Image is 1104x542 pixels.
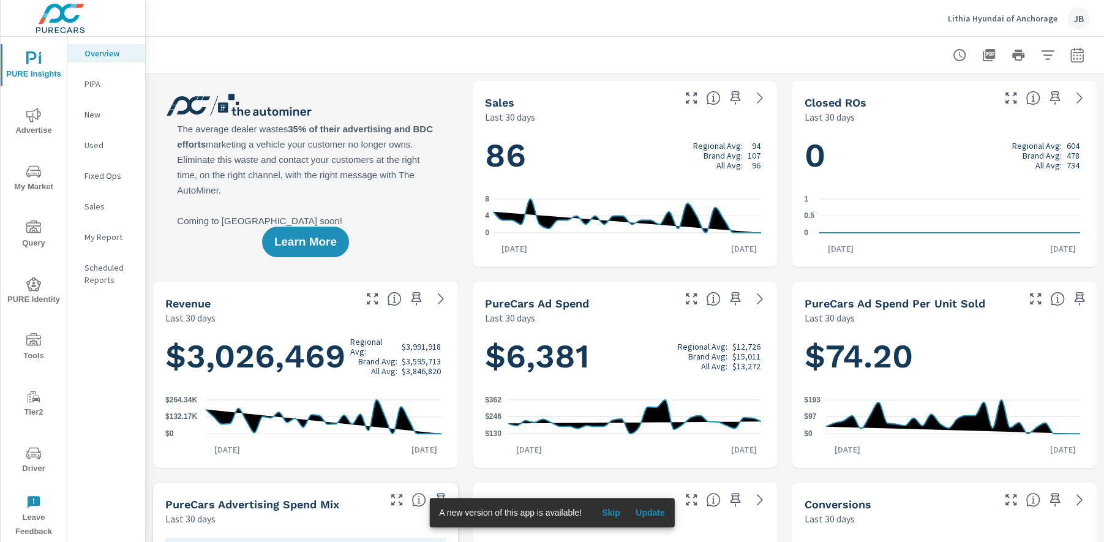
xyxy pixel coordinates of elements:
span: This table looks at how you compare to the amount of budget you spend per channel as opposed to y... [411,492,426,507]
button: Print Report [1006,43,1031,67]
p: [DATE] [819,243,862,255]
span: Save this to your personalized report [1045,88,1065,108]
p: $3,595,713 [402,356,441,366]
span: Save this to your personalized report [1045,490,1065,510]
p: Last 30 days [485,311,535,325]
h5: Sales [485,96,514,109]
button: Apply Filters [1035,43,1060,67]
span: PURE Insights [4,51,63,81]
p: All Avg: [371,366,397,376]
h1: 86 [485,135,765,176]
div: Used [67,136,145,154]
p: PIPA [84,78,135,90]
div: Sales [67,197,145,216]
p: [DATE] [403,443,446,456]
h5: Conversions [804,498,871,511]
p: Used [84,139,135,151]
p: Brand Avg: [1023,151,1062,160]
a: See more details in report [1070,88,1089,108]
h1: $3,026,469 [165,336,446,377]
text: $132.17K [165,413,197,421]
span: Average cost of advertising per each vehicle sold at the dealer over the selected date range. The... [1050,292,1065,306]
div: New [67,105,145,124]
p: Lithia Hyundai of Anchorage [948,13,1057,24]
div: My Report [67,228,145,246]
p: [DATE] [826,443,869,456]
p: All Avg: [1035,160,1062,170]
p: $3,991,918 [402,342,441,352]
text: 0.5 [804,212,814,220]
h1: $74.20 [804,336,1084,377]
text: $97 [804,412,816,421]
p: [DATE] [722,243,765,255]
div: JB [1067,7,1089,29]
p: Last 30 days [165,511,216,526]
text: $0 [165,429,174,438]
button: Make Fullscreen [362,289,382,309]
p: Brand Avg: [688,352,727,361]
p: Regional Avg: [1012,141,1062,151]
span: Learn More [274,236,337,247]
text: $246 [485,412,501,421]
h5: Revenue [165,297,211,310]
p: Fixed Ops [84,170,135,182]
p: Regional Avg: [678,342,727,352]
span: Tier2 [4,390,63,420]
p: 478 [1067,151,1080,160]
button: Make Fullscreen [1001,88,1021,108]
p: [DATE] [508,443,550,456]
span: Number of Repair Orders Closed by the selected dealership group over the selected time range. [So... [1026,91,1040,105]
p: 94 [751,141,760,151]
a: See more details in report [750,490,770,510]
a: See more details in report [750,289,770,309]
span: Number of vehicles sold by the dealership over the selected date range. [Source: This data is sou... [706,91,721,105]
p: Brand Avg: [703,151,742,160]
a: See more details in report [431,289,451,309]
span: My Market [4,164,63,194]
text: 0 [804,228,808,237]
p: $12,726 [732,342,760,352]
button: Update [631,503,670,522]
p: [DATE] [722,443,765,456]
text: 0 [485,228,489,237]
p: $3,846,820 [402,366,441,376]
p: [DATE] [493,243,536,255]
p: All Avg: [716,160,742,170]
span: Total sales revenue over the selected date range. [Source: This data is sourced from the dealer’s... [387,292,402,306]
p: 734 [1067,160,1080,170]
div: Overview [67,44,145,62]
p: Last 30 days [804,110,854,124]
span: Save this to your personalized report [726,490,745,510]
text: $130 [485,429,501,438]
button: Make Fullscreen [387,490,407,510]
text: 1 [804,195,808,203]
span: A new version of this app is available! [439,508,582,518]
h5: PureCars Advertising Spend Mix [165,498,339,511]
p: Scheduled Reports [84,262,135,286]
a: See more details in report [750,88,770,108]
span: The number of dealer-specified goals completed by a visitor. [Source: This data is provided by th... [1026,492,1040,507]
text: 8 [485,195,489,203]
span: Save this to your personalized report [1070,289,1089,309]
span: Save this to your personalized report [726,88,745,108]
text: 4 [485,212,489,220]
p: My Report [84,231,135,243]
span: Save this to your personalized report [407,289,426,309]
button: Learn More [262,227,349,257]
button: Select Date Range [1065,43,1089,67]
span: Skip [596,507,626,518]
button: Make Fullscreen [1001,490,1021,510]
button: Make Fullscreen [682,289,701,309]
p: $13,272 [732,361,760,371]
span: Total cost of media for all PureCars channels for the selected dealership group over the selected... [706,292,721,306]
span: Advertise [4,108,63,138]
span: Query [4,220,63,250]
text: $362 [485,396,501,404]
span: Save this to your personalized report [431,490,451,510]
div: PIPA [67,75,145,93]
text: $193 [804,396,820,404]
p: All Avg: [701,361,727,371]
p: 604 [1067,141,1080,151]
span: A rolling 30 day total of daily Shoppers on the dealership website, averaged over the selected da... [706,492,721,507]
button: Make Fullscreen [682,88,701,108]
